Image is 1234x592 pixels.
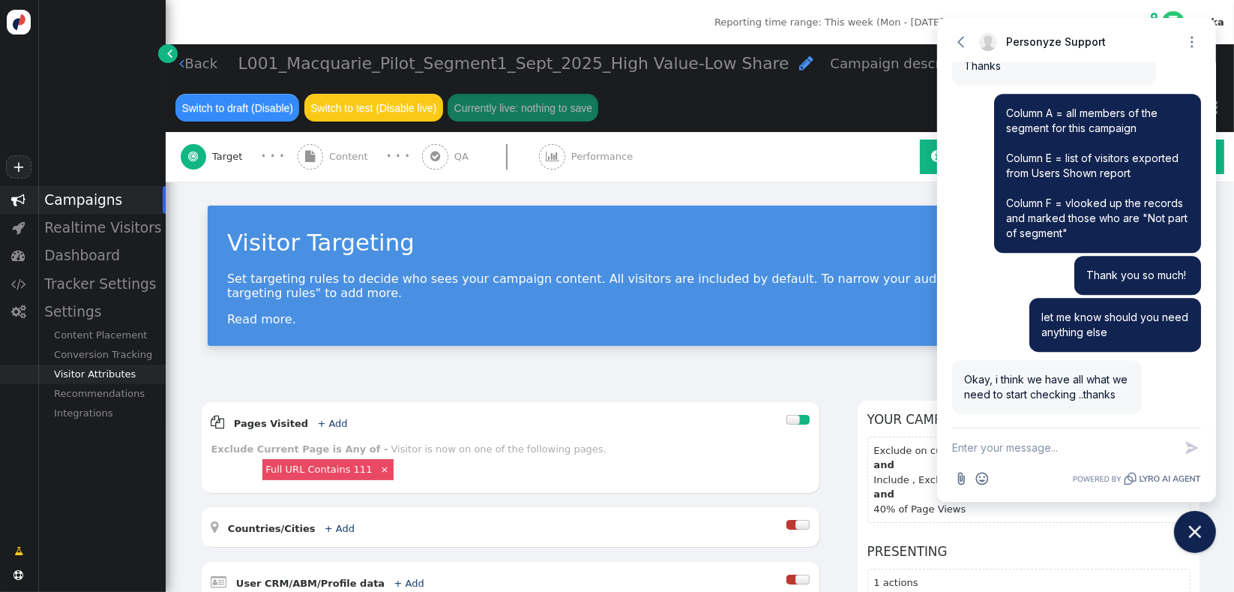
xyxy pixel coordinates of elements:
[1191,17,1224,29] div: Zenka
[228,523,316,534] b: Countries/Cities
[158,44,177,63] a: 
[7,10,31,35] img: logo-icon.svg
[1151,11,1158,23] span: 
[211,415,225,429] span: 
[394,578,424,589] a: + Add
[1140,15,1158,30] a:  
[37,345,166,365] div: Conversion Tracking
[422,132,539,182] a:  QA
[11,277,26,291] span: 
[236,578,385,589] b: User CRM/ABM/Profile data
[978,15,1110,30] div: Assistant: [DOMAIN_NAME]
[227,312,296,326] a: Read more.
[714,17,948,28] span: Reporting time range: This week (Mon - [DATE])
[265,464,372,475] a: Full URL Contains 111
[1113,17,1119,27] span: 
[188,151,198,162] span: 
[1143,17,1155,27] span: 
[175,94,299,121] button: Switch to draft (Disable)
[37,404,166,423] div: Integrations
[234,418,308,429] b: Pages Visited
[167,46,172,61] span: 
[14,570,24,580] span: 
[329,149,374,164] span: Content
[391,443,607,455] div: Visitor is now on one of the following pages.
[37,298,166,326] div: Settings
[211,520,219,534] span: 
[37,365,166,384] div: Visitor Attributes
[571,149,639,164] span: Performance
[317,418,347,429] a: + Add
[454,149,475,164] span: QA
[304,94,443,121] button: Switch to test (Disable live)
[181,132,298,182] a:  Target · · ·
[874,458,1184,473] b: and
[830,56,979,71] span: Campaign description
[211,443,388,455] b: Exclude Current Page is Any of -
[212,149,248,164] span: Target
[305,151,315,162] span: 
[448,94,598,121] button: Currently live: nothing to save
[1162,11,1185,34] div: Z
[37,326,166,345] div: Content Placement
[379,462,391,475] a: ×
[261,147,284,166] div: · · ·
[179,53,217,74] a: Back
[6,155,31,179] a: +
[211,578,447,589] a:  User CRM/ABM/Profile data + Add
[874,487,1184,502] b: and
[13,221,25,235] span: 
[867,410,1191,429] h6: Your campaign is targeting
[12,248,26,263] span: 
[211,575,227,589] span: 
[37,384,166,404] div: Recommendations
[238,54,789,73] span: L001_Macquarie_Pilot_Segment1_Sept_2025_High Value-Low Share
[867,437,1191,523] section: Exclude on current page: Contains 111 Include , Exclude 40% of Page Views
[211,418,370,429] a:  Pages Visited + Add
[298,132,423,182] a:  Content · · ·
[211,523,378,534] a:  Countries/Cities + Add
[14,544,23,559] span: 
[227,272,1173,300] p: Set targeting rules to decide who sees your campaign content. All visitors are included by defaul...
[874,577,918,588] span: 1 actions
[4,539,33,564] a: 
[37,270,166,298] div: Tracker Settings
[386,147,409,166] div: · · ·
[539,132,664,182] a:  Performance
[800,55,814,71] span: 
[37,214,166,242] div: Realtime Visitors
[179,56,184,71] span: 
[325,523,355,534] a: + Add
[867,542,1191,561] h6: Presenting
[931,149,944,164] span: 
[227,225,1173,260] div: Visitor Targeting
[37,186,166,214] div: Campaigns
[37,242,166,269] div: Dashboard
[546,151,559,162] span: 
[11,305,26,319] span: 
[430,151,440,162] span: 
[12,193,26,207] span: 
